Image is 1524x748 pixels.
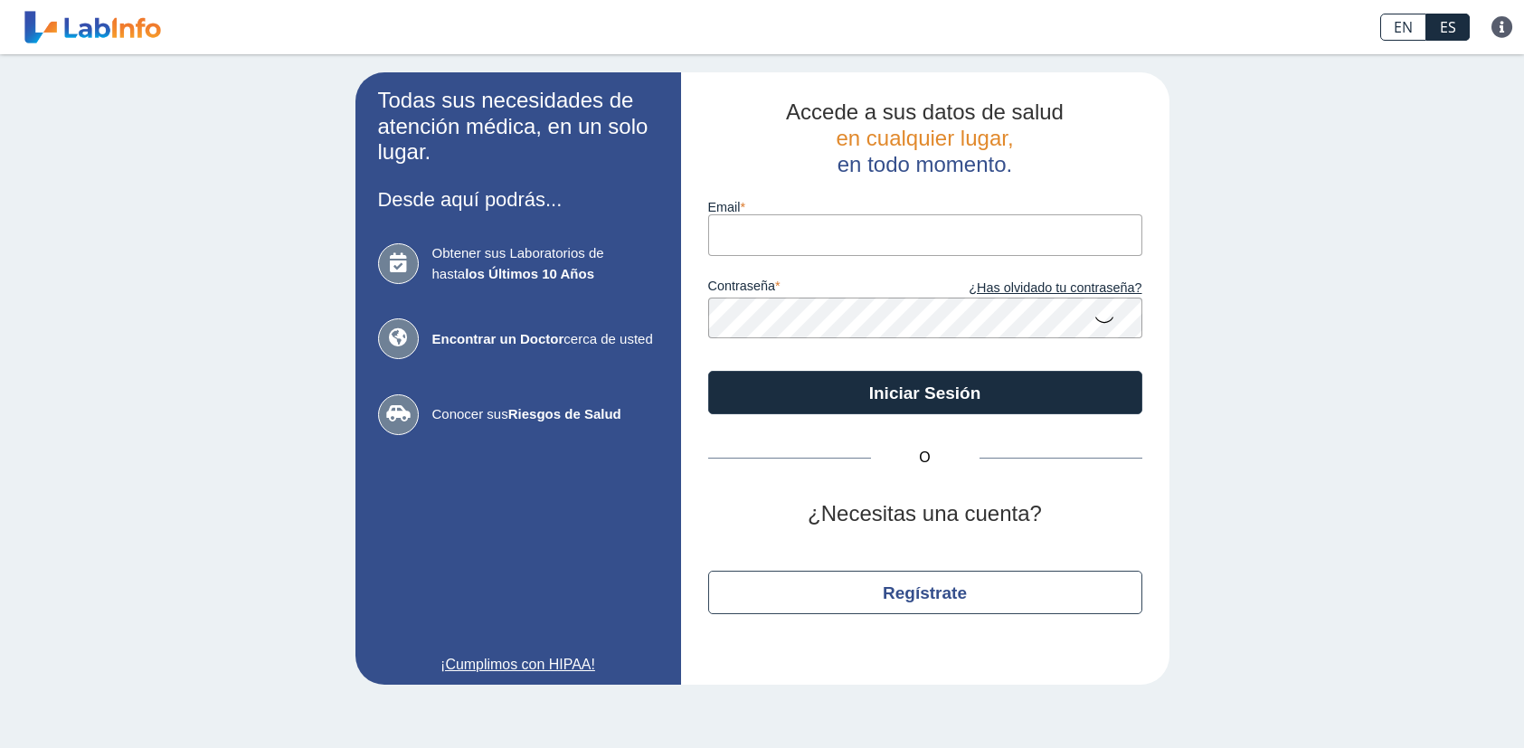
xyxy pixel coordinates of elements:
b: Encontrar un Doctor [432,331,564,346]
button: Iniciar Sesión [708,371,1142,414]
span: cerca de usted [432,329,658,350]
b: Riesgos de Salud [508,406,621,421]
label: email [708,200,1142,214]
b: los Últimos 10 Años [465,266,594,281]
a: EN [1380,14,1426,41]
h2: ¿Necesitas una cuenta? [708,501,1142,527]
span: Conocer sus [432,404,658,425]
h3: Desde aquí podrás... [378,188,658,211]
span: O [871,447,980,469]
a: ¿Has olvidado tu contraseña? [925,279,1142,298]
a: ¡Cumplimos con HIPAA! [378,654,658,676]
h2: Todas sus necesidades de atención médica, en un solo lugar. [378,88,658,166]
label: contraseña [708,279,925,298]
span: Accede a sus datos de salud [786,99,1064,124]
a: ES [1426,14,1470,41]
button: Regístrate [708,571,1142,614]
span: Obtener sus Laboratorios de hasta [432,243,658,284]
span: en todo momento. [838,152,1012,176]
span: en cualquier lugar, [836,126,1013,150]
